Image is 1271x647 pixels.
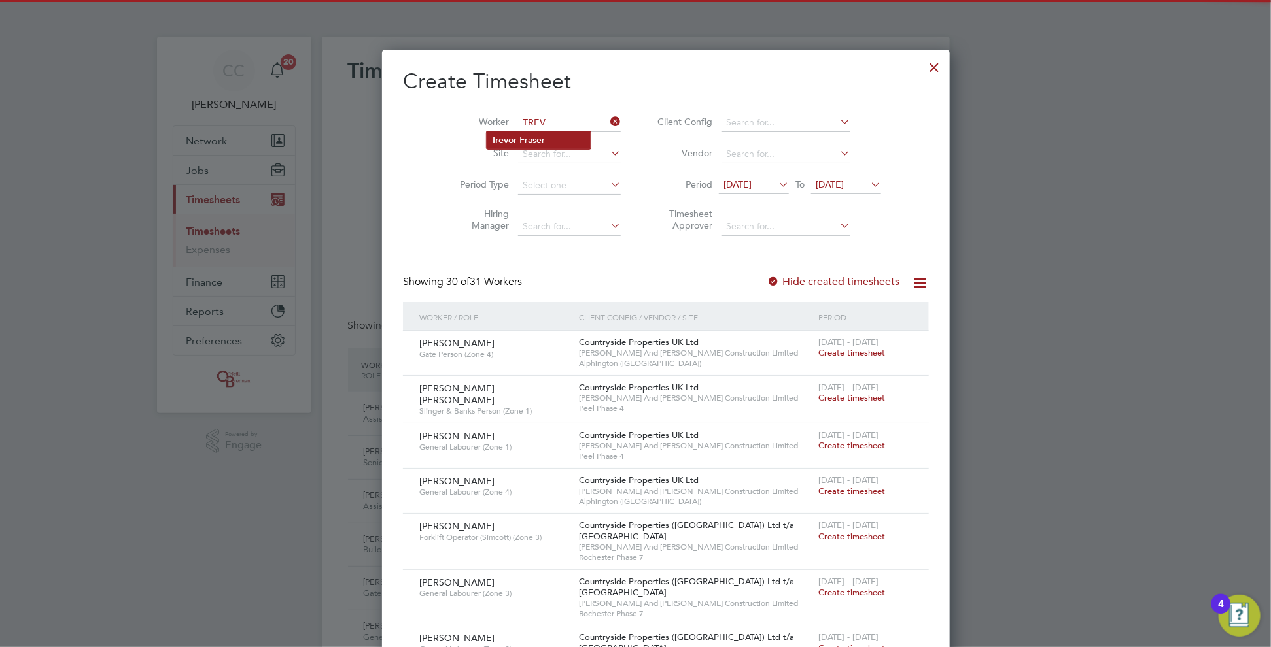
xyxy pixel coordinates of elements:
[579,474,699,486] span: Countryside Properties UK Ltd
[419,337,495,349] span: [PERSON_NAME]
[579,598,812,608] span: [PERSON_NAME] And [PERSON_NAME] Construction Limited
[579,542,812,552] span: [PERSON_NAME] And [PERSON_NAME] Construction Limited
[579,403,812,414] span: Peel Phase 4
[819,576,879,587] span: [DATE] - [DATE]
[653,147,712,159] label: Vendor
[819,392,886,403] span: Create timesheet
[816,178,844,190] span: [DATE]
[419,632,495,644] span: [PERSON_NAME]
[419,532,569,542] span: Forklift Operator (Simcott) (Zone 3)
[722,145,850,163] input: Search for...
[419,520,495,532] span: [PERSON_NAME]
[518,114,621,132] input: Search for...
[816,302,916,332] div: Period
[579,608,812,619] span: Rochester Phase 7
[819,520,879,531] span: [DATE] - [DATE]
[819,347,886,358] span: Create timesheet
[579,337,699,348] span: Countryside Properties UK Ltd
[1219,595,1261,637] button: Open Resource Center, 4 new notifications
[419,487,569,497] span: General Labourer (Zone 4)
[579,576,794,598] span: Countryside Properties ([GEOGRAPHIC_DATA]) Ltd t/a [GEOGRAPHIC_DATA]
[518,145,621,163] input: Search for...
[579,358,812,369] span: Alphington ([GEOGRAPHIC_DATA])
[446,275,470,288] span: 30 of
[416,302,576,332] div: Worker / Role
[819,474,879,486] span: [DATE] - [DATE]
[579,486,812,497] span: [PERSON_NAME] And [PERSON_NAME] Construction Limited
[767,275,900,288] label: Hide created timesheets
[419,430,495,442] span: [PERSON_NAME]
[576,302,816,332] div: Client Config / Vendor / Site
[792,176,809,193] span: To
[819,382,879,393] span: [DATE] - [DATE]
[518,176,621,195] input: Select one
[419,442,569,452] span: General Labourer (Zone 1)
[653,208,712,231] label: Timesheet Approver
[518,218,621,236] input: Search for...
[403,68,929,95] h2: Create Timesheet
[819,531,886,542] span: Create timesheet
[819,587,886,598] span: Create timesheet
[419,406,569,416] span: Slinger & Banks Person (Zone 1)
[722,218,850,236] input: Search for...
[1218,604,1224,621] div: 4
[722,114,850,132] input: Search for...
[819,631,879,642] span: [DATE] - [DATE]
[492,135,509,146] b: Trev
[819,440,886,451] span: Create timesheet
[579,552,812,563] span: Rochester Phase 7
[450,178,509,190] label: Period Type
[723,178,752,190] span: [DATE]
[419,588,569,599] span: General Labourer (Zone 3)
[579,520,794,542] span: Countryside Properties ([GEOGRAPHIC_DATA]) Ltd t/a [GEOGRAPHIC_DATA]
[487,131,591,149] li: or Fraser
[579,496,812,506] span: Alphington ([GEOGRAPHIC_DATA])
[450,208,509,231] label: Hiring Manager
[419,576,495,588] span: [PERSON_NAME]
[819,337,879,348] span: [DATE] - [DATE]
[450,147,509,159] label: Site
[579,348,812,358] span: [PERSON_NAME] And [PERSON_NAME] Construction Limited
[403,275,525,289] div: Showing
[653,116,712,127] label: Client Config
[579,440,812,451] span: [PERSON_NAME] And [PERSON_NAME] Construction Limited
[419,349,569,359] span: Gate Person (Zone 4)
[579,451,812,461] span: Peel Phase 4
[653,178,712,190] label: Period
[419,475,495,487] span: [PERSON_NAME]
[446,275,522,288] span: 31 Workers
[579,393,812,403] span: [PERSON_NAME] And [PERSON_NAME] Construction Limited
[419,382,495,406] span: [PERSON_NAME] [PERSON_NAME]
[450,116,509,127] label: Worker
[579,429,699,440] span: Countryside Properties UK Ltd
[819,486,886,497] span: Create timesheet
[579,382,699,393] span: Countryside Properties UK Ltd
[819,429,879,440] span: [DATE] - [DATE]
